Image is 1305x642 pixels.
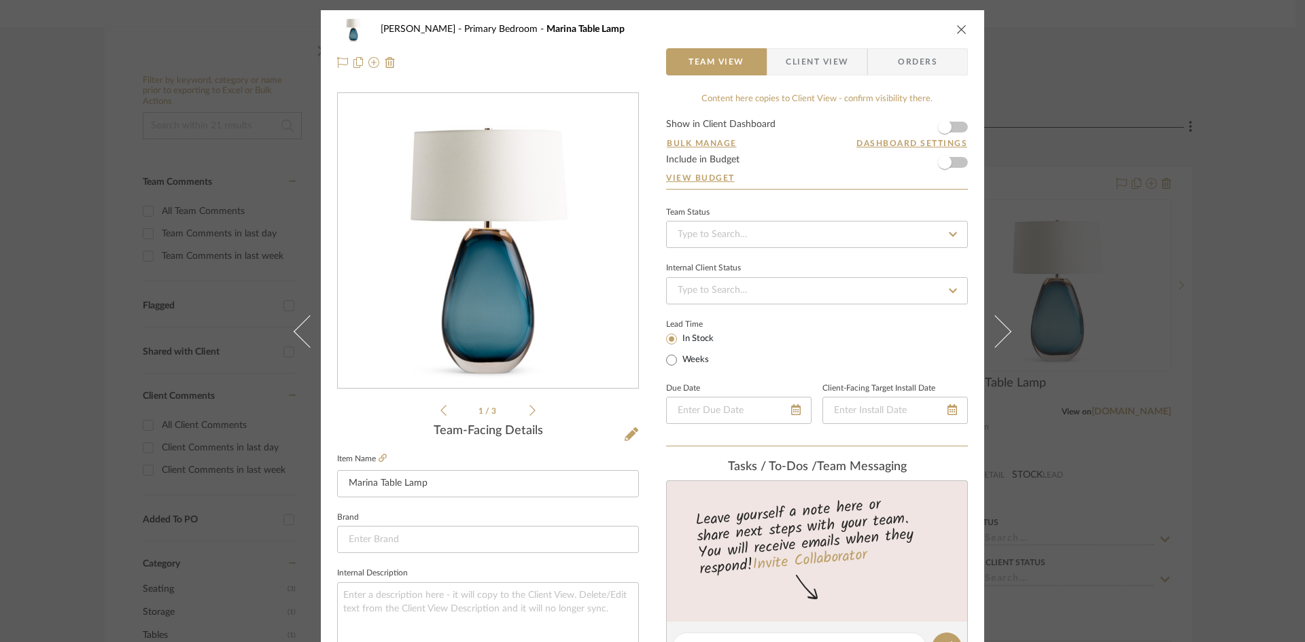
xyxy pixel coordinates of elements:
[680,333,714,345] label: In Stock
[337,470,639,497] input: Enter Item Name
[666,92,968,106] div: Content here copies to Client View - confirm visibility there.
[666,221,968,248] input: Type to Search…
[666,385,700,392] label: Due Date
[491,407,498,415] span: 3
[666,318,736,330] label: Lead Time
[485,407,491,415] span: /
[337,16,370,43] img: afd78b65-e63c-4177-8bc5-03644e5d8d29_48x40.jpg
[337,570,408,577] label: Internal Description
[381,24,464,34] span: [PERSON_NAME]
[856,137,968,149] button: Dashboard Settings
[956,23,968,35] button: close
[666,173,968,183] a: View Budget
[337,424,639,439] div: Team-Facing Details
[338,94,638,389] div: 0
[546,24,625,34] span: Marina Table Lamp
[728,461,817,473] span: Tasks / To-Dos /
[666,397,812,424] input: Enter Due Date
[464,24,546,34] span: Primary Bedroom
[341,94,636,389] img: afd78b65-e63c-4177-8bc5-03644e5d8d29_436x436.jpg
[786,48,848,75] span: Client View
[666,209,710,216] div: Team Status
[666,330,736,368] mat-radio-group: Select item type
[385,57,396,68] img: Remove from project
[666,277,968,304] input: Type to Search…
[680,354,709,366] label: Weeks
[337,453,387,465] label: Item Name
[337,514,359,521] label: Brand
[666,460,968,475] div: team Messaging
[478,407,485,415] span: 1
[665,490,970,581] div: Leave yourself a note here or share next steps with your team. You will receive emails when they ...
[822,385,935,392] label: Client-Facing Target Install Date
[666,265,741,272] div: Internal Client Status
[752,543,868,577] a: Invite Collaborator
[883,48,952,75] span: Orders
[337,526,639,553] input: Enter Brand
[689,48,744,75] span: Team View
[822,397,968,424] input: Enter Install Date
[666,137,737,149] button: Bulk Manage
